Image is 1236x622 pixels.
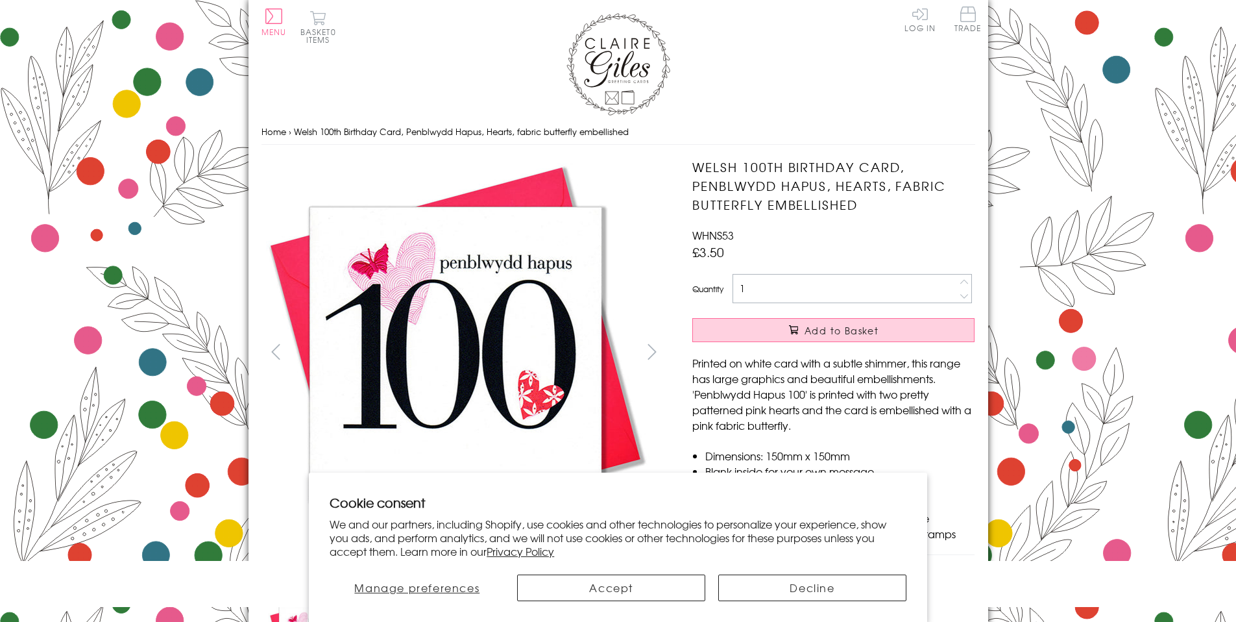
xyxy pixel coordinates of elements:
[261,125,286,138] a: Home
[261,119,975,145] nav: breadcrumbs
[637,337,666,366] button: next
[261,26,287,38] span: Menu
[904,6,936,32] a: Log In
[692,243,724,261] span: £3.50
[692,318,975,342] button: Add to Basket
[805,324,879,337] span: Add to Basket
[487,543,554,559] a: Privacy Policy
[289,125,291,138] span: ›
[294,125,629,138] span: Welsh 100th Birthday Card, Penblwydd Hapus, Hearts, fabric butterfly embellished
[705,448,975,464] li: Dimensions: 150mm x 150mm
[330,517,906,558] p: We and our partners, including Shopify, use cookies and other technologies to personalize your ex...
[330,493,906,512] h2: Cookie consent
[692,227,734,243] span: WHNS53
[705,464,975,479] li: Blank inside for your own message
[692,355,975,433] p: Printed on white card with a subtle shimmer, this range has large graphics and beautiful embellis...
[692,283,723,295] label: Quantity
[354,580,479,595] span: Manage preferences
[300,10,336,44] button: Basket0 items
[261,158,651,547] img: Welsh 100th Birthday Card, Penblwydd Hapus, Hearts, fabric butterfly embellished
[261,337,291,366] button: prev
[566,13,670,116] img: Claire Giles Greetings Cards
[261,8,287,36] button: Menu
[517,575,705,601] button: Accept
[954,6,982,32] span: Trade
[306,26,336,45] span: 0 items
[954,6,982,34] a: Trade
[718,575,906,601] button: Decline
[330,575,504,601] button: Manage preferences
[692,158,975,214] h1: Welsh 100th Birthday Card, Penblwydd Hapus, Hearts, fabric butterfly embellished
